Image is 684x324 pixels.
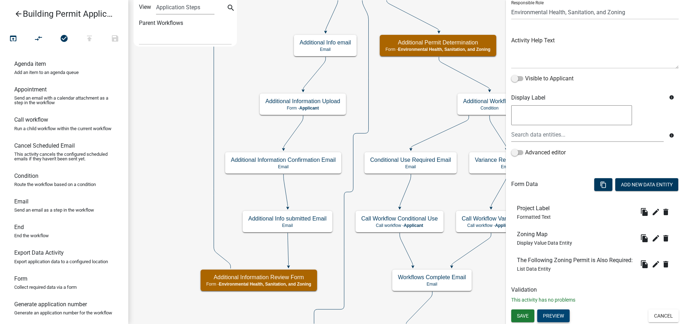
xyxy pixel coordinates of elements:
label: Advanced editor [511,148,566,157]
h5: Call Workflow Conditional Use [361,215,438,222]
i: file_copy [640,260,649,269]
i: search [227,4,235,14]
h5: Additional Information Review Form [206,274,311,281]
span: Applicant [404,223,423,228]
i: open_in_browser [9,34,17,44]
span: Applicant [299,106,319,111]
p: Call workflow - [361,223,438,228]
h6: Condition [14,172,38,179]
h6: End [14,224,24,230]
button: Preview [537,309,570,322]
p: Email [475,164,538,169]
h5: Call Workflow Variance [462,215,520,222]
h6: Form [14,275,27,282]
span: List Data Entity [517,266,551,272]
i: info [669,133,674,138]
h5: Additional Info submitted Email [248,215,327,222]
i: file_copy [640,234,649,243]
span: Formatted Text [517,214,551,220]
i: delete [662,234,670,243]
p: Email [231,164,336,169]
p: Add an item to an agenda queue [14,70,79,75]
i: publish [85,34,94,44]
button: Auto Layout [26,31,51,47]
p: Form - [206,282,311,287]
h6: Cancel Scheduled Email [14,142,75,149]
wm-modal-confirm: Delete [662,233,673,244]
p: This activity cancels the configured scheduled emails if they haven't been sent yet. [14,152,114,161]
span: Display Value Data Entity [517,240,572,246]
i: save [111,34,119,44]
p: Email [370,164,451,169]
h6: Export Data Activity [14,249,64,256]
h6: Display Label [511,94,664,101]
h5: Additional Permit Determination [385,39,491,46]
p: Collect required data via a form [14,285,77,290]
p: Send an email as a step in the workflow [14,208,94,212]
h6: Email [14,198,28,205]
p: This activity has no problems [511,296,679,304]
i: delete [662,260,670,269]
i: check_circle [60,34,68,44]
h5: Variance Required Email [475,156,538,163]
h5: Workflows Complete Email [398,274,466,281]
p: Generate an application number for the workflow [14,310,112,315]
p: Run a child workflow within the current workflow [14,126,112,131]
i: edit [652,208,660,216]
input: Search data entities... [511,127,664,142]
h6: The Following Zoning Permit is Also Required: [517,257,636,264]
span: Environmental Health, Sanitation, and Zoning [219,282,311,287]
button: edit [650,233,662,244]
button: content_copy [594,178,612,191]
wm-modal-confirm: Bulk Actions [594,182,612,188]
p: Email [248,223,327,228]
h5: Additional Information Upload [265,98,340,105]
button: delete [662,233,673,244]
p: Email [300,47,351,52]
button: delete [662,259,673,270]
h6: Validation [511,286,679,293]
button: edit [650,206,662,218]
h6: Appointment [14,86,47,93]
p: Condition [463,106,516,111]
p: Call workflow - [462,223,520,228]
button: search [225,3,237,14]
i: file_copy [640,208,649,216]
p: Form - [385,47,491,52]
h5: Additional Workflows [463,98,516,105]
h6: Project Label [517,205,553,212]
i: delete [662,208,670,216]
span: Save [517,313,529,318]
label: Parent Workflows [139,16,183,30]
p: Route the workflow based on a condition [14,182,96,187]
i: info [669,95,674,100]
wm-modal-confirm: Delete [662,259,673,270]
h6: Generate application number [14,301,87,308]
h5: Additional Info email [300,39,351,46]
span: Environmental Health, Sanitation, and Zoning [398,47,490,52]
button: Publish [77,31,102,47]
h5: Conditional Use Required Email [370,156,451,163]
button: Add New Data Entity [615,178,678,191]
i: edit [652,260,660,269]
i: arrow_back [14,10,23,20]
label: Visible to Applicant [511,74,574,83]
a: Building Permit Application [6,6,117,22]
p: End the workflow [14,233,49,238]
button: Test Workflow [0,31,26,47]
h6: Agenda item [14,60,46,67]
i: edit [652,234,660,243]
p: Export application data to a configured location [14,259,108,264]
button: file_copy [639,259,650,270]
span: Applicant [495,223,515,228]
div: Workflow actions [0,31,128,48]
button: Save [511,309,534,322]
button: edit [650,259,662,270]
i: compare_arrows [35,34,43,44]
h6: Form Data [511,181,538,187]
h5: Additional Information Confirmation Email [231,156,336,163]
i: content_copy [600,181,607,188]
h6: Call workflow [14,116,48,123]
button: file_copy [639,233,650,244]
button: Save [102,31,128,47]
